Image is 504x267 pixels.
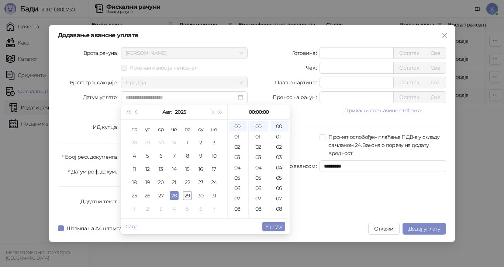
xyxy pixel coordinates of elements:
[143,151,152,160] div: 5
[216,105,224,119] button: Следећа година (Control + right)
[128,123,141,136] th: по
[156,204,165,213] div: 3
[181,162,194,176] td: 2025-08-15
[229,214,247,224] div: 09
[271,173,289,183] div: 05
[183,151,192,160] div: 8
[250,162,268,173] div: 04
[207,123,221,136] th: не
[183,138,192,147] div: 1
[154,176,168,189] td: 2025-08-20
[207,176,221,189] td: 2025-08-24
[425,91,446,103] button: Све
[207,149,221,162] td: 2025-08-10
[130,151,139,160] div: 4
[132,105,140,119] button: Претходни месец (PageUp)
[154,149,168,162] td: 2025-08-06
[229,183,247,193] div: 06
[168,123,181,136] th: че
[124,105,132,119] button: Претходна година (Control + left)
[229,121,247,131] div: 00
[194,162,207,176] td: 2025-08-16
[128,162,141,176] td: 2025-08-11
[271,204,289,214] div: 08
[368,223,400,235] button: Откажи
[154,162,168,176] td: 2025-08-13
[273,91,320,103] label: Пренос на рачун
[125,223,137,230] a: Сада
[208,105,216,119] button: Следећи месец (PageDown)
[210,204,218,213] div: 7
[210,151,218,160] div: 10
[162,105,172,119] button: Изабери месец
[271,162,289,173] div: 04
[70,77,121,88] label: Врста трансакције
[93,121,121,133] label: ИД купца
[271,121,289,131] div: 00
[183,204,192,213] div: 5
[275,77,320,88] label: Платна картица
[154,189,168,202] td: 2025-08-27
[181,189,194,202] td: 2025-08-29
[207,162,221,176] td: 2025-08-17
[168,189,181,202] td: 2025-08-28
[271,193,289,204] div: 07
[265,223,282,230] span: У реду
[194,176,207,189] td: 2025-08-23
[181,123,194,136] th: пе
[141,202,154,215] td: 2025-09-02
[250,152,268,162] div: 03
[125,77,243,88] span: Продаја
[125,93,237,101] input: Датум уплате
[143,204,152,213] div: 2
[403,223,446,235] button: Додај уплату
[196,165,205,173] div: 16
[143,165,152,173] div: 12
[58,32,446,38] div: Додавање авансне уплате
[128,176,141,189] td: 2025-08-18
[156,151,165,160] div: 6
[141,162,154,176] td: 2025-08-12
[130,165,139,173] div: 11
[442,32,448,38] span: close
[181,149,194,162] td: 2025-08-08
[68,166,121,178] label: Датум реф. докум.
[128,202,141,215] td: 2025-09-01
[141,149,154,162] td: 2025-08-05
[439,29,451,41] button: Close
[168,176,181,189] td: 2025-08-21
[183,191,192,200] div: 29
[229,204,247,214] div: 08
[183,165,192,173] div: 15
[325,133,446,157] span: Промет ослобођен плаћања ПДВ-а у складу са чланом 24. Закона о порезу на додату вредност
[156,178,165,187] div: 20
[181,202,194,215] td: 2025-09-05
[250,142,268,152] div: 02
[250,173,268,183] div: 05
[194,136,207,149] td: 2025-08-02
[250,193,268,204] div: 07
[156,165,165,173] div: 13
[181,176,194,189] td: 2025-08-22
[425,62,446,74] button: Све
[271,183,289,193] div: 06
[130,138,139,147] div: 28
[271,142,289,152] div: 02
[128,136,141,149] td: 2025-07-28
[128,189,141,202] td: 2025-08-25
[130,178,139,187] div: 18
[271,131,289,142] div: 01
[229,162,247,173] div: 04
[154,202,168,215] td: 2025-09-03
[125,48,243,59] span: Аванс
[170,138,179,147] div: 31
[408,225,440,232] span: Додај уплату
[210,165,218,173] div: 17
[168,136,181,149] td: 2025-07-31
[262,222,285,231] button: У реду
[175,105,186,119] button: Изабери годину
[62,151,121,163] label: Број реф. документа
[83,47,121,59] label: Врста рачуна
[231,105,287,119] div: 00:00:00
[141,189,154,202] td: 2025-08-26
